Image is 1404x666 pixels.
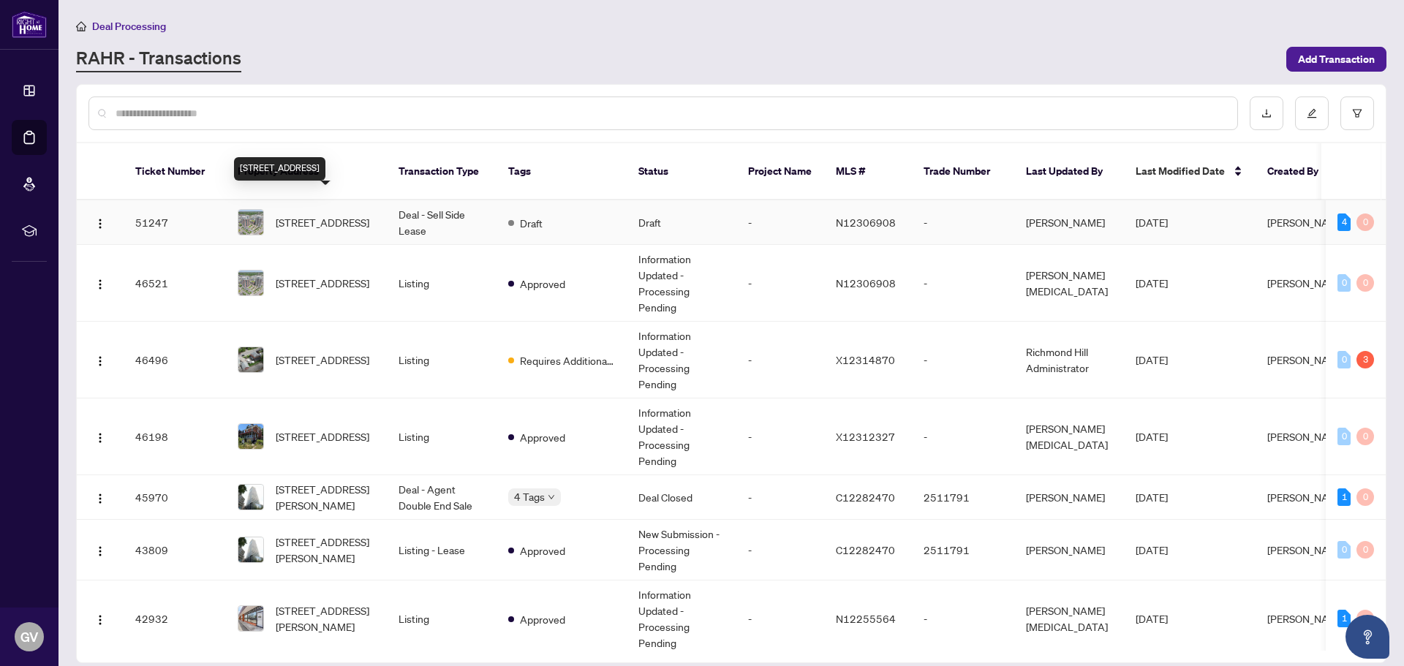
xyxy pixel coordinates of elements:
[520,352,615,368] span: Requires Additional Docs
[836,353,895,366] span: X12314870
[1267,276,1346,290] span: [PERSON_NAME]
[124,475,226,520] td: 45970
[88,271,112,295] button: Logo
[1124,143,1256,200] th: Last Modified Date
[1014,245,1124,322] td: [PERSON_NAME][MEDICAL_DATA]
[1267,430,1346,443] span: [PERSON_NAME]
[836,216,896,229] span: N12306908
[94,432,106,444] img: Logo
[1136,163,1225,179] span: Last Modified Date
[736,200,824,245] td: -
[514,488,545,505] span: 4 Tags
[912,475,1014,520] td: 2511791
[76,21,86,31] span: home
[1136,491,1168,504] span: [DATE]
[1014,475,1124,520] td: [PERSON_NAME]
[912,245,1014,322] td: -
[1295,97,1329,130] button: edit
[520,542,565,559] span: Approved
[387,322,497,398] td: Listing
[387,580,497,657] td: Listing
[1356,213,1374,231] div: 0
[627,580,736,657] td: Information Updated - Processing Pending
[836,276,896,290] span: N12306908
[736,398,824,475] td: -
[226,143,387,200] th: Property Address
[736,245,824,322] td: -
[387,200,497,245] td: Deal - Sell Side Lease
[1250,97,1283,130] button: download
[238,485,263,510] img: thumbnail-img
[912,143,1014,200] th: Trade Number
[627,143,736,200] th: Status
[88,485,112,509] button: Logo
[1136,543,1168,556] span: [DATE]
[387,398,497,475] td: Listing
[497,143,627,200] th: Tags
[124,398,226,475] td: 46198
[1014,398,1124,475] td: [PERSON_NAME][MEDICAL_DATA]
[20,627,38,647] span: GV
[238,424,263,449] img: thumbnail-img
[88,607,112,630] button: Logo
[520,215,543,231] span: Draft
[387,245,497,322] td: Listing
[1337,488,1351,506] div: 1
[520,276,565,292] span: Approved
[88,348,112,371] button: Logo
[520,429,565,445] span: Approved
[276,481,375,513] span: [STREET_ADDRESS][PERSON_NAME]
[238,347,263,372] img: thumbnail-img
[124,520,226,580] td: 43809
[1136,612,1168,625] span: [DATE]
[1014,322,1124,398] td: Richmond Hill Administrator
[387,520,497,580] td: Listing - Lease
[276,352,369,368] span: [STREET_ADDRESS]
[1267,491,1346,504] span: [PERSON_NAME]
[94,218,106,230] img: Logo
[627,520,736,580] td: New Submission - Processing Pending
[1356,610,1374,627] div: 0
[276,602,375,635] span: [STREET_ADDRESS][PERSON_NAME]
[736,475,824,520] td: -
[1307,108,1317,118] span: edit
[1337,610,1351,627] div: 1
[1298,48,1375,71] span: Add Transaction
[1014,200,1124,245] td: [PERSON_NAME]
[836,612,896,625] span: N12255564
[1267,216,1346,229] span: [PERSON_NAME]
[1014,520,1124,580] td: [PERSON_NAME]
[387,143,497,200] th: Transaction Type
[1340,97,1374,130] button: filter
[238,270,263,295] img: thumbnail-img
[94,614,106,626] img: Logo
[94,545,106,557] img: Logo
[627,245,736,322] td: Information Updated - Processing Pending
[627,200,736,245] td: Draft
[76,46,241,72] a: RAHR - Transactions
[1356,488,1374,506] div: 0
[912,200,1014,245] td: -
[1337,428,1351,445] div: 0
[1352,108,1362,118] span: filter
[1337,541,1351,559] div: 0
[1136,430,1168,443] span: [DATE]
[1356,541,1374,559] div: 0
[124,245,226,322] td: 46521
[1014,143,1124,200] th: Last Updated By
[836,430,895,443] span: X12312327
[1267,612,1346,625] span: [PERSON_NAME]
[276,275,369,291] span: [STREET_ADDRESS]
[234,157,325,181] div: [STREET_ADDRESS]
[736,143,824,200] th: Project Name
[912,520,1014,580] td: 2511791
[627,398,736,475] td: Information Updated - Processing Pending
[124,200,226,245] td: 51247
[1337,213,1351,231] div: 4
[1267,353,1346,366] span: [PERSON_NAME]
[1256,143,1343,200] th: Created By
[94,355,106,367] img: Logo
[1337,351,1351,368] div: 0
[238,537,263,562] img: thumbnail-img
[1286,47,1386,72] button: Add Transaction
